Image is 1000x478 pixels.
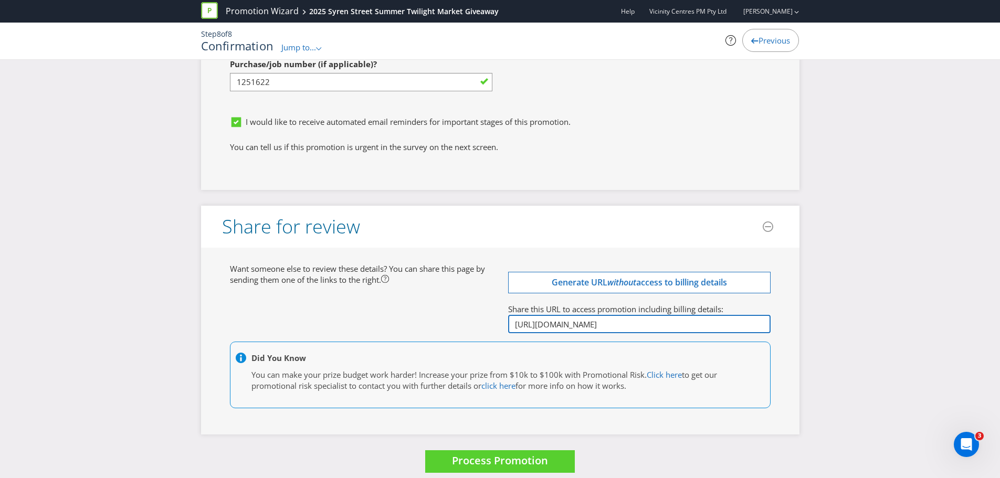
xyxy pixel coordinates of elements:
[759,35,790,46] span: Previous
[954,432,979,457] iframe: Intercom live chat
[508,272,771,293] button: Generate URLwithoutaccess to billing details
[481,380,515,391] a: click here
[251,369,717,391] span: to get our promotional risk specialist to contact you with further details or
[201,39,274,52] h1: Confirmation
[508,304,723,314] span: Share this URL to access promotion including billing details:
[226,5,299,17] a: Promotion Wizard
[230,263,485,285] span: Want someone else to review these details? You can share this page by sending them one of the lin...
[425,450,575,473] button: Process Promotion
[201,29,217,39] span: Step
[221,29,228,39] span: of
[636,277,727,288] span: access to billing details
[217,29,221,39] span: 8
[309,6,499,17] div: 2025 Syren Street Summer Twilight Market Giveaway
[452,453,548,468] span: Process Promotion
[975,432,984,440] span: 3
[649,7,727,16] span: Vicinity Centres PM Pty Ltd
[230,142,771,153] p: You can tell us if this promotion is urgent in the survey on the next screen.
[281,42,316,52] span: Jump to...
[733,7,793,16] a: [PERSON_NAME]
[552,277,607,288] span: Generate URL
[621,7,635,16] a: Help
[515,380,626,391] span: for more info on how it works.
[246,116,571,127] span: I would like to receive automated email reminders for important stages of this promotion.
[222,216,360,237] h3: Share for review
[607,277,636,288] em: without
[228,29,232,39] span: 8
[251,369,647,380] span: You can make your prize budget work harder! Increase your prize from $10k to $100k with Promotion...
[647,369,682,380] a: Click here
